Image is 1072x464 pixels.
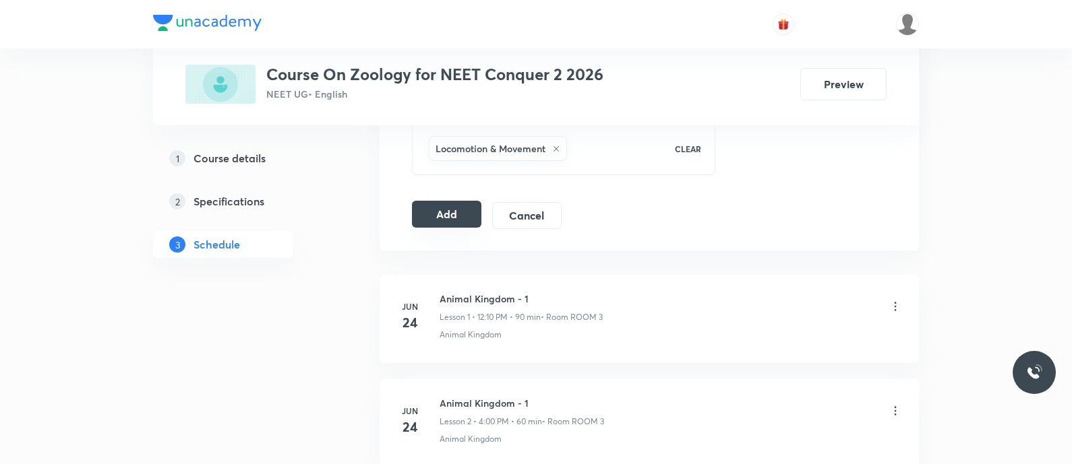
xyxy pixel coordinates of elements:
[777,18,790,30] img: avatar
[440,329,502,341] p: Animal Kingdom
[440,292,603,306] h6: Animal Kingdom - 1
[440,416,542,428] p: Lesson 2 • 4:00 PM • 60 min
[169,193,185,209] p: 2
[396,312,423,333] h4: 24
[492,202,562,229] button: Cancel
[169,150,185,166] p: 1
[436,141,545,156] h6: Locomotion & Movement
[169,236,185,253] p: 3
[396,300,423,312] h6: Jun
[193,150,266,166] h5: Course details
[896,13,919,36] img: P Antony
[412,201,481,228] button: Add
[266,87,603,101] p: NEET UG • English
[675,143,701,155] p: CLEAR
[773,13,794,35] button: avatar
[542,416,604,428] p: • Room ROOM 3
[153,15,262,34] a: Company Logo
[440,396,604,410] h6: Animal Kingdom - 1
[153,188,336,215] a: 2Specifications
[193,193,264,209] h5: Specifications
[185,65,256,104] img: 4EE9C912-6795-45E8-9E83-813BA721F207_plus.png
[440,433,502,445] p: Animal Kingdom
[153,15,262,31] img: Company Logo
[396,405,423,417] h6: Jun
[1026,364,1042,380] img: ttu
[266,65,603,84] h3: Course On Zoology for NEET Conquer 2 2026
[800,68,887,100] button: Preview
[153,145,336,172] a: 1Course details
[193,236,240,253] h5: Schedule
[396,417,423,437] h4: 24
[440,311,541,323] p: Lesson 1 • 12:10 PM • 90 min
[541,311,603,323] p: • Room ROOM 3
